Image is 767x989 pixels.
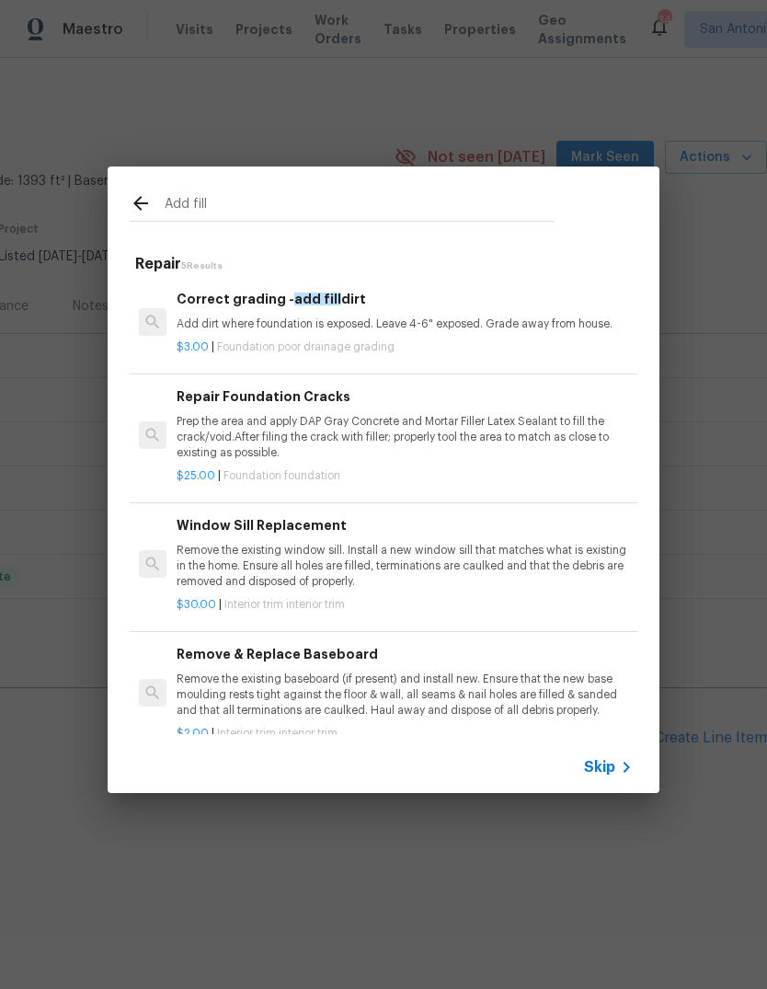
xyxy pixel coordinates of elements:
[177,386,633,407] h6: Repair Foundation Cracks
[584,758,615,776] span: Skip
[177,597,633,613] p: |
[177,414,633,461] p: Prep the area and apply DAP Gray Concrete and Mortar Filler Latex Sealant to fill the crack/void....
[217,728,338,739] span: Interior trim interior trim
[165,192,555,220] input: Search issues or repairs
[177,339,633,355] p: |
[177,599,216,610] span: $30.00
[177,726,633,742] p: |
[177,289,633,309] h6: Correct grading - dirt
[217,341,395,352] span: Foundation poor drainage grading
[177,470,215,481] span: $25.00
[135,255,637,274] h5: Repair
[294,293,341,305] span: add fill
[177,468,633,484] p: |
[181,261,223,270] span: 5 Results
[177,672,633,719] p: Remove the existing baseboard (if present) and install new. Ensure that the new base moulding res...
[177,341,209,352] span: $3.00
[177,515,633,535] h6: Window Sill Replacement
[177,644,633,664] h6: Remove & Replace Baseboard
[177,543,633,590] p: Remove the existing window sill. Install a new window sill that matches what is existing in the h...
[177,728,209,739] span: $2.00
[224,599,345,610] span: Interior trim interior trim
[177,316,633,332] p: Add dirt where foundation is exposed. Leave 4-6" exposed. Grade away from house.
[223,470,340,481] span: Foundation foundation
